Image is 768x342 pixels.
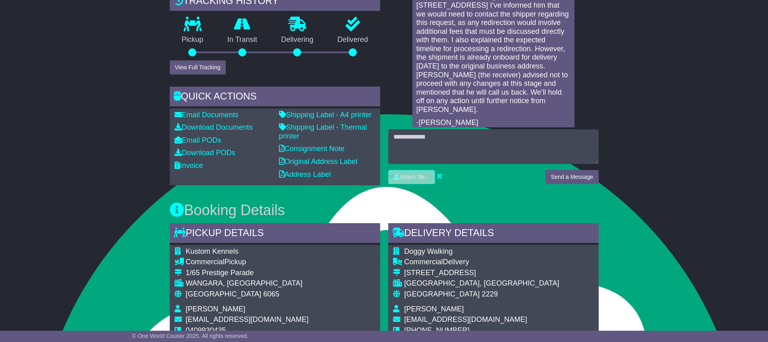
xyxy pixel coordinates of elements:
[279,111,372,119] a: Shipping Label - A4 printer
[404,305,464,313] span: [PERSON_NAME]
[404,290,480,298] span: [GEOGRAPHIC_DATA]
[186,258,225,266] span: Commercial
[325,35,380,44] p: Delivered
[215,35,269,44] p: In Transit
[263,290,279,298] span: 6065
[404,279,560,288] div: [GEOGRAPHIC_DATA], [GEOGRAPHIC_DATA]
[482,290,498,298] span: 2229
[175,123,253,131] a: Download Documents
[186,247,239,255] span: Kustom Kennels
[186,269,309,278] div: 1/65 Prestige Parade
[170,223,380,245] div: Pickup Details
[404,258,443,266] span: Commercial
[388,223,599,245] div: Delivery Details
[186,326,226,334] span: 0409930435
[175,136,221,144] a: Email PODs
[416,118,570,127] p: -[PERSON_NAME]
[404,258,560,267] div: Delivery
[186,258,309,267] div: Pickup
[175,162,203,170] a: Invoice
[279,170,331,178] a: Address Label
[279,123,367,140] a: Shipping Label - Thermal printer
[170,87,380,108] div: Quick Actions
[404,326,470,334] span: [PHONE_NUMBER]
[404,315,527,323] span: [EMAIL_ADDRESS][DOMAIN_NAME]
[170,60,226,75] button: View Full Tracking
[186,315,309,323] span: [EMAIL_ADDRESS][DOMAIN_NAME]
[175,149,235,157] a: Download PODs
[404,247,453,255] span: Doggy Walking
[186,279,309,288] div: WANGARA, [GEOGRAPHIC_DATA]
[186,290,261,298] span: [GEOGRAPHIC_DATA]
[279,145,345,153] a: Consignment Note
[132,333,249,339] span: © One World Courier 2025. All rights reserved.
[170,35,216,44] p: Pickup
[545,170,598,184] button: Send a Message
[404,269,560,278] div: [STREET_ADDRESS]
[170,202,599,218] h3: Booking Details
[269,35,326,44] p: Delivering
[186,305,246,313] span: [PERSON_NAME]
[175,111,239,119] a: Email Documents
[279,158,358,166] a: Original Address Label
